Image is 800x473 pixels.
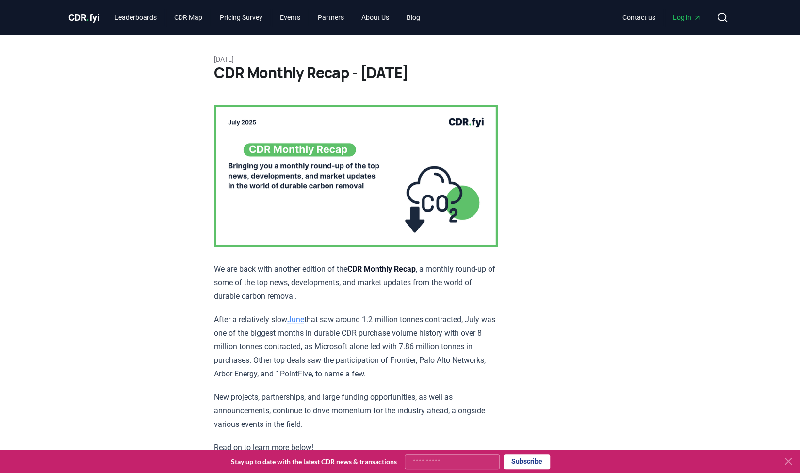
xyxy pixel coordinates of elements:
[214,391,498,431] p: New projects, partnerships, and large funding opportunities, as well as announcements, continue t...
[68,11,99,24] a: CDR.fyi
[287,315,304,324] a: June
[86,12,89,23] span: .
[107,9,164,26] a: Leaderboards
[68,12,99,23] span: CDR fyi
[673,13,701,22] span: Log in
[354,9,397,26] a: About Us
[272,9,308,26] a: Events
[399,9,428,26] a: Blog
[214,64,587,82] h1: CDR Monthly Recap - [DATE]
[166,9,210,26] a: CDR Map
[214,105,498,247] img: blog post image
[214,441,498,455] p: Read on to learn more below!
[214,262,498,303] p: We are back with another edition of the , a monthly round-up of some of the top news, development...
[107,9,428,26] nav: Main
[615,9,709,26] nav: Main
[214,313,498,381] p: After a relatively slow that saw around 1.2 million tonnes contracted, July was one of the bigges...
[214,54,587,64] p: [DATE]
[310,9,352,26] a: Partners
[212,9,270,26] a: Pricing Survey
[615,9,663,26] a: Contact us
[347,264,416,274] strong: CDR Monthly Recap
[665,9,709,26] a: Log in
